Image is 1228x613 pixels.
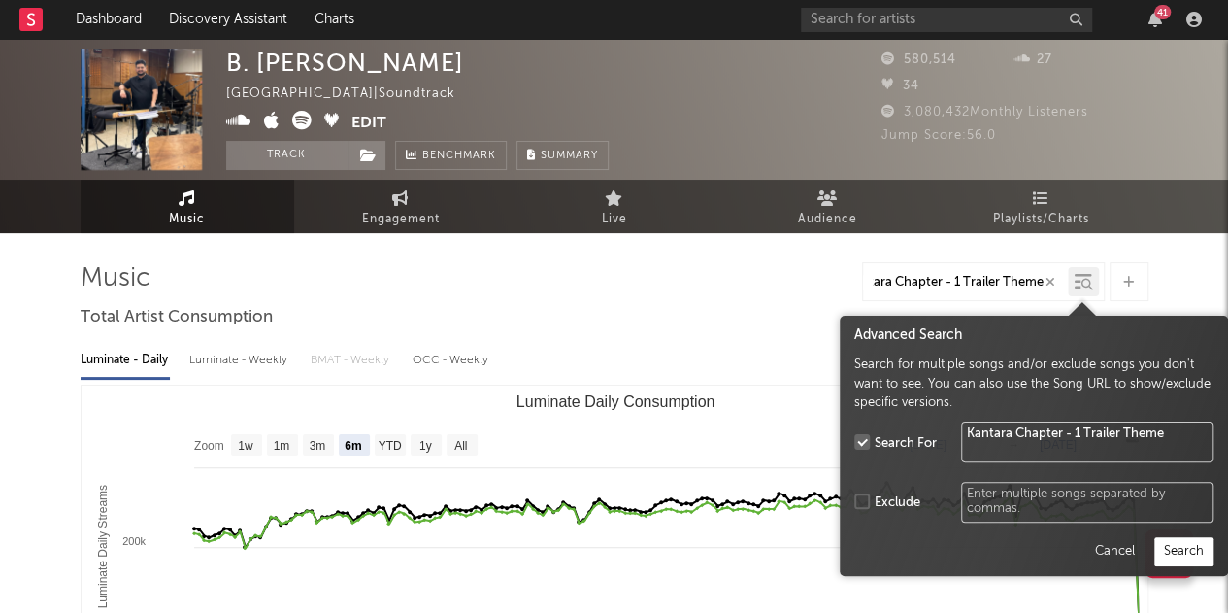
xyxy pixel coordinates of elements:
[961,422,1213,462] textarea: Kantara Chapter - 1 Trailer Theme
[881,129,996,142] span: Jump Score: 56.0
[273,439,289,453] text: 1m
[881,106,1088,119] span: 3,080,432 Monthly Listeners
[1014,53,1052,66] span: 27
[226,141,348,170] button: Track
[508,180,721,233] a: Live
[345,439,361,453] text: 6m
[863,275,1068,290] input: Search by song name or URL
[81,344,170,377] div: Luminate - Daily
[1084,537,1145,566] button: Cancel
[81,180,294,233] a: Music
[226,83,478,106] div: [GEOGRAPHIC_DATA] | Soundtrack
[309,439,325,453] text: 3m
[516,141,609,170] button: Summary
[541,151,598,161] span: Summary
[81,306,273,329] span: Total Artist Consumption
[413,344,490,377] div: OCC - Weekly
[454,439,467,453] text: All
[875,434,937,454] div: Search For
[395,141,507,170] a: Benchmark
[515,393,714,410] text: Luminate Daily Consumption
[875,494,920,513] div: Exclude
[238,439,253,453] text: 1w
[122,535,146,547] text: 200k
[881,80,919,92] span: 34
[378,439,401,453] text: YTD
[854,356,1213,413] div: Search for multiple songs and/or exclude songs you don't want to see. You can also use the Song U...
[422,145,496,168] span: Benchmark
[169,208,205,231] span: Music
[1154,5,1171,19] div: 41
[418,439,431,453] text: 1y
[801,8,1092,32] input: Search for artists
[1148,12,1162,27] button: 41
[294,180,508,233] a: Engagement
[189,344,291,377] div: Luminate - Weekly
[935,180,1148,233] a: Playlists/Charts
[95,485,109,608] text: Luminate Daily Streams
[602,208,627,231] span: Live
[854,325,1213,346] div: Advanced Search
[798,208,857,231] span: Audience
[194,439,224,453] text: Zoom
[1154,537,1213,566] button: Search
[993,208,1089,231] span: Playlists/Charts
[226,49,464,77] div: B. [PERSON_NAME]
[721,180,935,233] a: Audience
[362,208,440,231] span: Engagement
[351,111,386,135] button: Edit
[881,53,956,66] span: 580,514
